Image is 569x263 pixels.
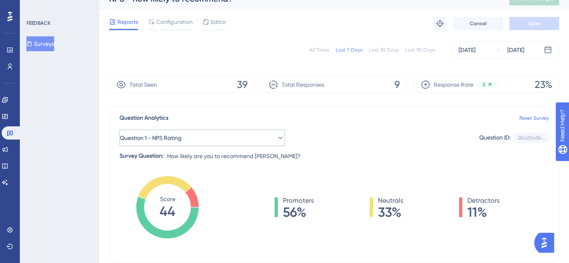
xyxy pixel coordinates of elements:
[117,17,138,27] span: Reports
[378,196,403,206] span: Neutrals
[120,133,182,143] span: Question 1 - NPS Rating
[156,17,193,27] span: Configuration
[120,130,285,146] button: Question 1 - NPS Rating
[26,36,54,51] button: Surveys
[453,17,503,30] button: Cancel
[282,80,324,90] span: Total Responses
[336,47,362,53] div: Last 7 Days
[26,20,50,26] div: FEEDBACK
[528,20,540,27] span: Save
[405,47,435,53] div: Last 90 Days
[160,204,175,219] tspan: 44
[534,230,559,255] iframe: UserGuiding AI Assistant Launcher
[394,78,400,91] span: 9
[459,45,476,55] div: [DATE]
[519,115,549,121] a: Reset Survey
[120,113,168,123] span: Question Analytics
[470,20,487,27] span: Cancel
[509,17,559,30] button: Save
[467,196,500,206] span: Detractors
[167,151,301,161] span: How likely are you to recommend [PERSON_NAME]?
[129,80,157,90] span: Total Seen
[160,196,175,202] tspan: Score
[434,80,473,90] span: Response Rate
[369,47,399,53] div: Last 30 Days
[211,17,226,27] span: Editor
[535,78,552,91] span: 23%
[507,45,524,55] div: [DATE]
[283,196,314,206] span: Promoters
[479,133,511,143] div: Question ID:
[467,206,500,219] span: 11%
[237,78,248,91] span: 39
[120,151,164,161] div: Survey Question:
[483,81,485,88] span: 2
[283,206,314,219] span: 56%
[518,135,545,141] div: 28a20a5b...
[378,206,403,219] span: 33%
[309,47,329,53] div: All Times
[19,2,52,12] span: Need Help?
